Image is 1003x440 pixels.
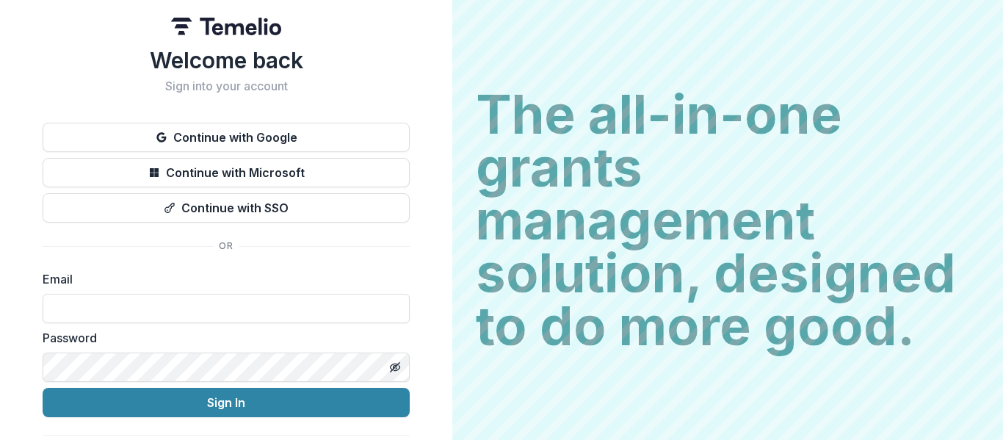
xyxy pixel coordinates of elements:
img: Temelio [171,18,281,35]
button: Toggle password visibility [383,356,407,379]
label: Password [43,329,401,347]
h1: Welcome back [43,47,410,73]
button: Continue with Microsoft [43,158,410,187]
button: Continue with Google [43,123,410,152]
label: Email [43,270,401,288]
button: Sign In [43,388,410,417]
button: Continue with SSO [43,193,410,223]
h2: Sign into your account [43,79,410,93]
